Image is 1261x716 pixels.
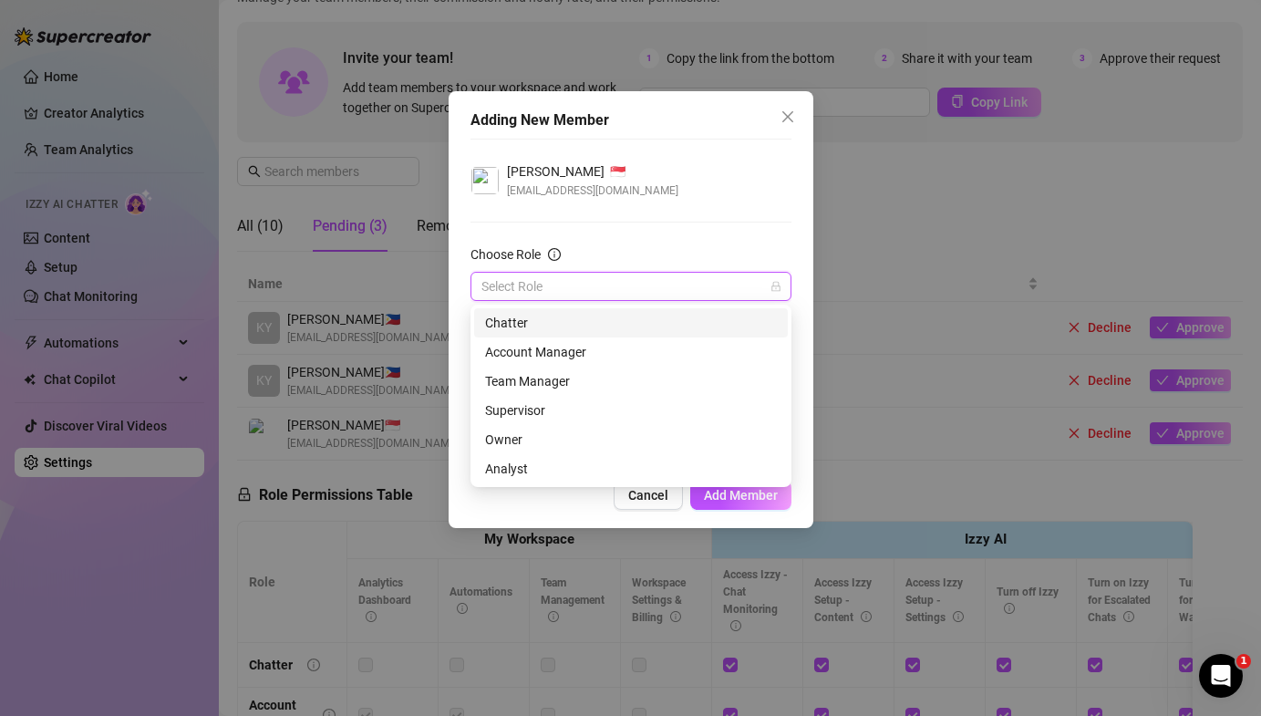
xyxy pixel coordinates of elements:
[474,367,788,396] div: Team Manager
[474,308,788,337] div: Chatter
[474,425,788,454] div: Owner
[485,400,777,420] div: Supervisor
[614,481,683,510] button: Cancel
[704,488,778,503] span: Add Member
[470,109,791,131] div: Adding New Member
[773,109,802,124] span: Close
[1199,654,1243,698] iframe: Intercom live chat
[474,337,788,367] div: Account Manager
[474,454,788,483] div: Analyst
[507,161,605,182] span: [PERSON_NAME]
[471,167,499,194] img: profilePics%2Fvxh8ar0tjLPBWPAIRjS9Gd1ow7h1.jpeg
[628,488,668,503] span: Cancel
[773,102,802,131] button: Close
[485,371,777,391] div: Team Manager
[485,430,777,450] div: Owner
[485,459,777,479] div: Analyst
[780,109,795,124] span: close
[690,481,791,510] button: Add Member
[507,161,678,182] div: 🇸🇬
[1236,654,1251,669] span: 1
[485,342,777,362] div: Account Manager
[507,182,678,200] span: [EMAIL_ADDRESS][DOMAIN_NAME]
[470,244,541,265] div: Choose Role
[474,396,788,425] div: Supervisor
[485,313,777,333] div: Chatter
[548,248,561,261] span: info-circle
[770,281,781,292] span: lock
